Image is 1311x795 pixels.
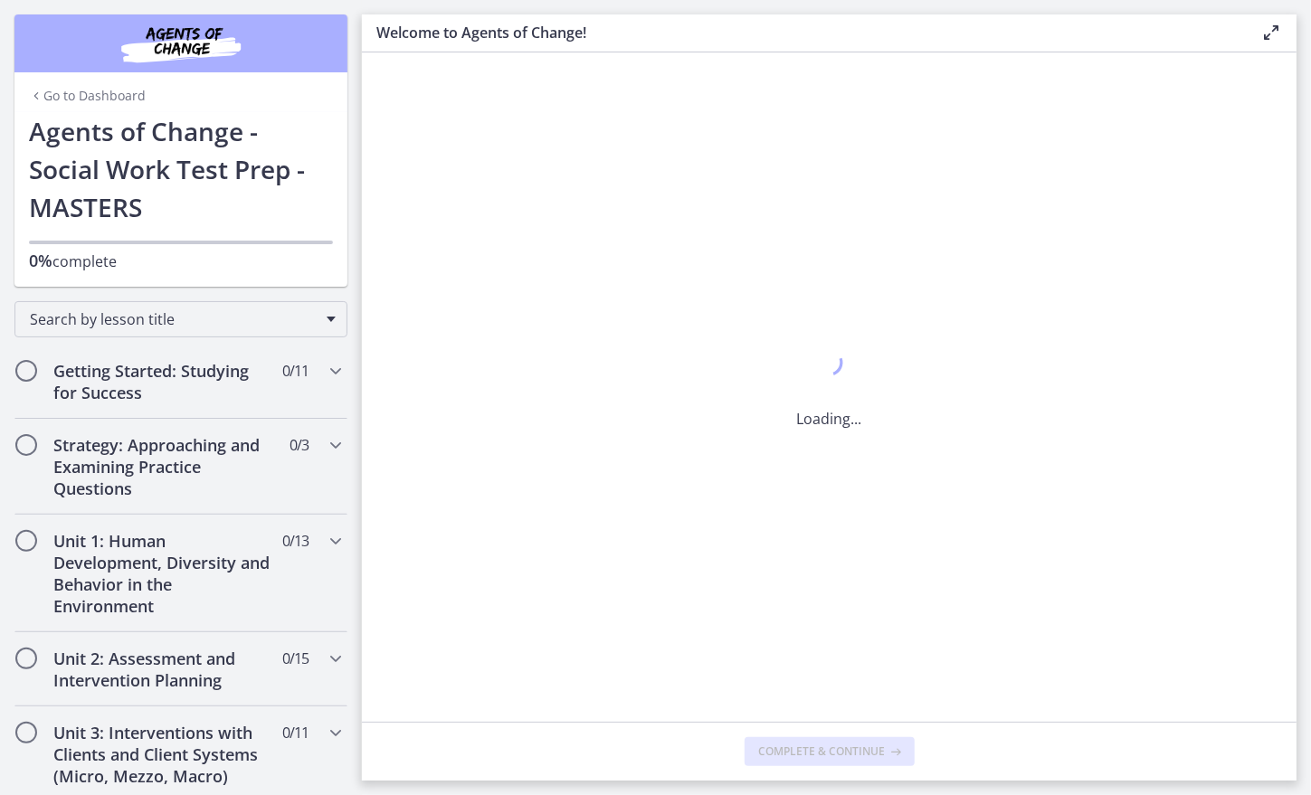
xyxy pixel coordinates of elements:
[29,87,146,105] a: Go to Dashboard
[376,22,1231,43] h3: Welcome to Agents of Change!
[14,301,347,337] div: Search by lesson title
[53,434,274,499] h2: Strategy: Approaching and Examining Practice Questions
[72,22,290,65] img: Agents of Change Social Work Test Prep
[53,722,274,787] h2: Unit 3: Interventions with Clients and Client Systems (Micro, Mezzo, Macro)
[290,434,309,456] span: 0 / 3
[53,530,274,617] h2: Unit 1: Human Development, Diversity and Behavior in the Environment
[282,722,309,743] span: 0 / 11
[30,309,318,329] span: Search by lesson title
[29,250,333,272] p: complete
[282,360,309,382] span: 0 / 11
[29,112,333,226] h1: Agents of Change - Social Work Test Prep - MASTERS
[53,648,274,691] h2: Unit 2: Assessment and Intervention Planning
[797,408,862,430] p: Loading...
[759,744,886,759] span: Complete & continue
[282,648,309,669] span: 0 / 15
[282,530,309,552] span: 0 / 13
[29,250,52,271] span: 0%
[797,345,862,386] div: 1
[745,737,915,766] button: Complete & continue
[53,360,274,403] h2: Getting Started: Studying for Success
